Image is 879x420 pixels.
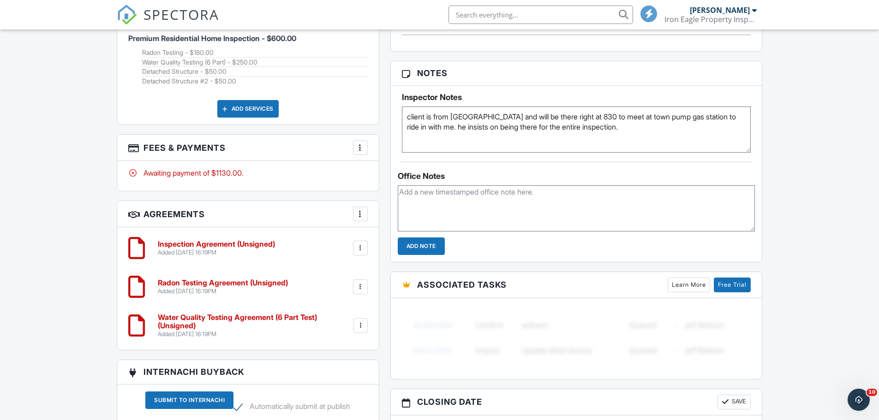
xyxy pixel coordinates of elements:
[117,201,379,227] h3: Agreements
[142,67,368,77] li: Add on: Detached Structure
[714,278,751,292] a: Free Trial
[158,314,352,330] h6: Water Quality Testing Agreement (6 Part Test) (Unsigned)
[158,314,352,338] a: Water Quality Testing Agreement (6 Part Test) (Unsigned) Added [DATE] 16:19PM
[142,77,368,86] li: Add on: Detached Structure #2
[158,279,288,287] h6: Radon Testing Agreement (Unsigned)
[668,278,710,292] a: Learn More
[402,93,751,102] h5: Inspector Notes
[117,12,219,32] a: SPECTORA
[158,249,275,256] div: Added [DATE] 16:19PM
[128,34,296,43] span: Premium Residential Home Inspection - $600.00
[402,106,751,153] textarea: client is from [GEOGRAPHIC_DATA] and will be there right at 830 to meet at town pump gas station ...
[145,391,233,416] a: Submit To InterNACHI
[664,15,757,24] div: Iron Eagle Property Inspections
[142,58,368,67] li: Add on: Water Quality Testing (6 Part)
[158,240,275,256] a: Inspection Agreement (Unsigned) Added [DATE] 16:19PM
[158,279,288,295] a: Radon Testing Agreement (Unsigned) Added [DATE] 16:19PM
[398,237,445,255] input: Add Note
[718,395,751,409] button: Save
[158,288,288,295] div: Added [DATE] 16:19PM
[217,100,279,118] div: Add Services
[848,389,870,411] iframe: Intercom live chat
[117,360,379,384] h3: InterNACHI BuyBack
[402,305,751,370] img: blurred-tasks-251b60f19c3f713f9215ee2a18cbf2105fc2d72fcd585247cf5e9ec0c957c1dd.png
[158,331,352,338] div: Added [DATE] 16:19PM
[158,240,275,248] h6: Inspection Agreement (Unsigned)
[391,61,762,85] h3: Notes
[128,17,368,93] li: Service: Premium Residential Home Inspection
[417,278,507,291] span: Associated Tasks
[417,396,482,408] span: Closing date
[690,6,750,15] div: [PERSON_NAME]
[117,135,379,161] h3: Fees & Payments
[867,389,877,396] span: 10
[142,48,368,58] li: Add on: Radon Testing
[128,168,368,178] div: Awaiting payment of $1130.00.
[233,402,350,414] label: Automatically submit at publish
[145,391,233,409] div: Submit To InterNACHI
[398,172,755,181] div: Office Notes
[117,5,137,25] img: The Best Home Inspection Software - Spectora
[144,5,219,24] span: SPECTORA
[448,6,633,24] input: Search everything...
